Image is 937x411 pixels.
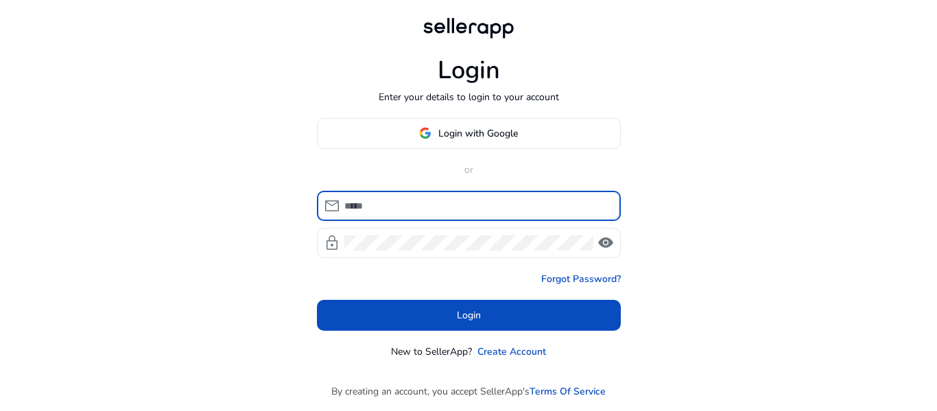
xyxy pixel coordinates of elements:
[379,90,559,104] p: Enter your details to login to your account
[530,384,606,399] a: Terms Of Service
[324,235,340,251] span: lock
[419,127,431,139] img: google-logo.svg
[457,308,481,322] span: Login
[317,300,621,331] button: Login
[324,198,340,214] span: mail
[438,56,500,85] h1: Login
[597,235,614,251] span: visibility
[438,126,518,141] span: Login with Google
[317,163,621,177] p: or
[541,272,621,286] a: Forgot Password?
[317,118,621,149] button: Login with Google
[477,344,546,359] a: Create Account
[391,344,472,359] p: New to SellerApp?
